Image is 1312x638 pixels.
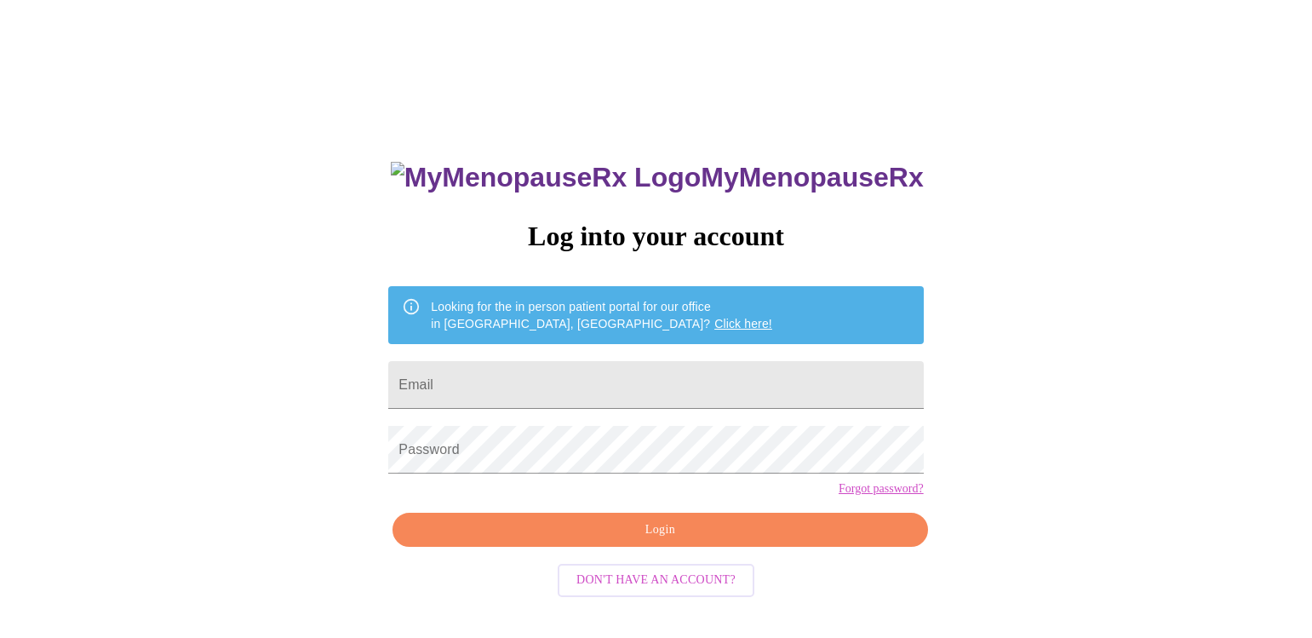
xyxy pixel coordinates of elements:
[388,221,923,252] h3: Log into your account
[576,570,736,591] span: Don't have an account?
[839,482,924,496] a: Forgot password?
[553,572,759,586] a: Don't have an account?
[558,564,754,597] button: Don't have an account?
[431,291,772,339] div: Looking for the in person patient portal for our office in [GEOGRAPHIC_DATA], [GEOGRAPHIC_DATA]?
[391,162,924,193] h3: MyMenopauseRx
[392,513,927,548] button: Login
[714,317,772,330] a: Click here!
[412,520,908,541] span: Login
[391,162,701,193] img: MyMenopauseRx Logo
